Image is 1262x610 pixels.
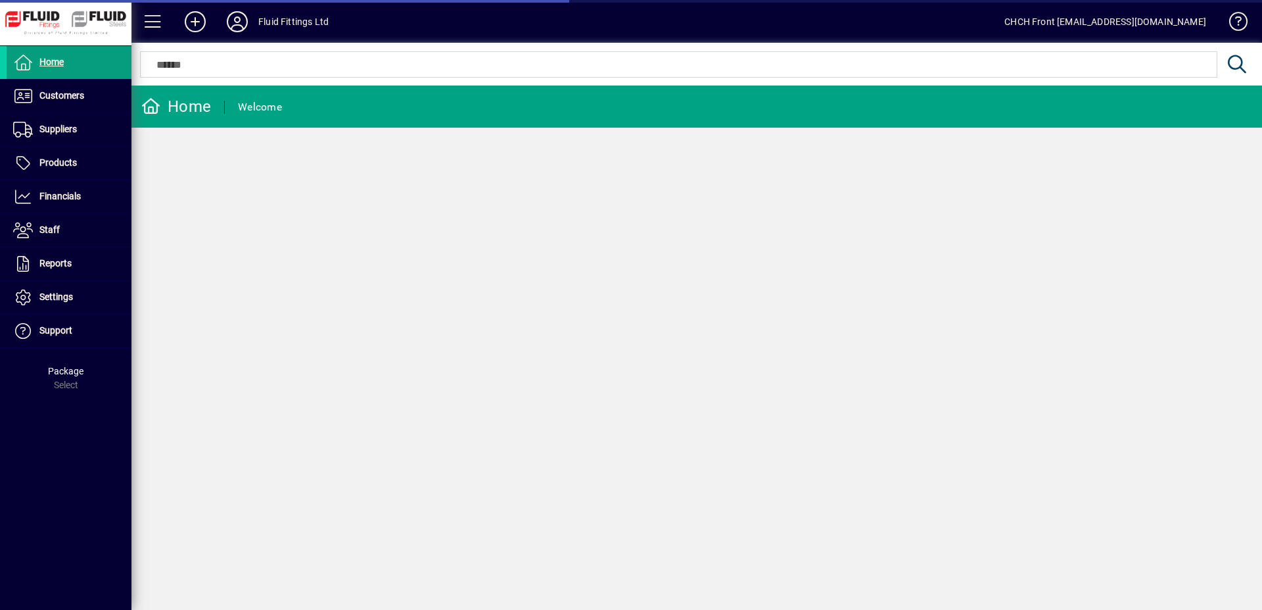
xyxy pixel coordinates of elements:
div: CHCH Front [EMAIL_ADDRESS][DOMAIN_NAME] [1004,11,1206,32]
span: Products [39,157,77,168]
span: Staff [39,224,60,235]
a: Suppliers [7,113,131,146]
button: Profile [216,10,258,34]
a: Financials [7,180,131,213]
a: Products [7,147,131,180]
span: Home [39,57,64,67]
div: Home [141,96,211,117]
span: Package [48,366,83,376]
span: Reports [39,258,72,268]
div: Welcome [238,97,282,118]
span: Settings [39,292,73,302]
a: Support [7,315,131,347]
a: Customers [7,80,131,113]
button: Add [174,10,216,34]
div: Fluid Fittings Ltd [258,11,329,32]
a: Reports [7,247,131,280]
span: Financials [39,191,81,201]
a: Knowledge Base [1219,3,1246,45]
a: Staff [7,214,131,247]
span: Support [39,325,72,336]
span: Suppliers [39,124,77,134]
a: Settings [7,281,131,314]
span: Customers [39,90,84,101]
